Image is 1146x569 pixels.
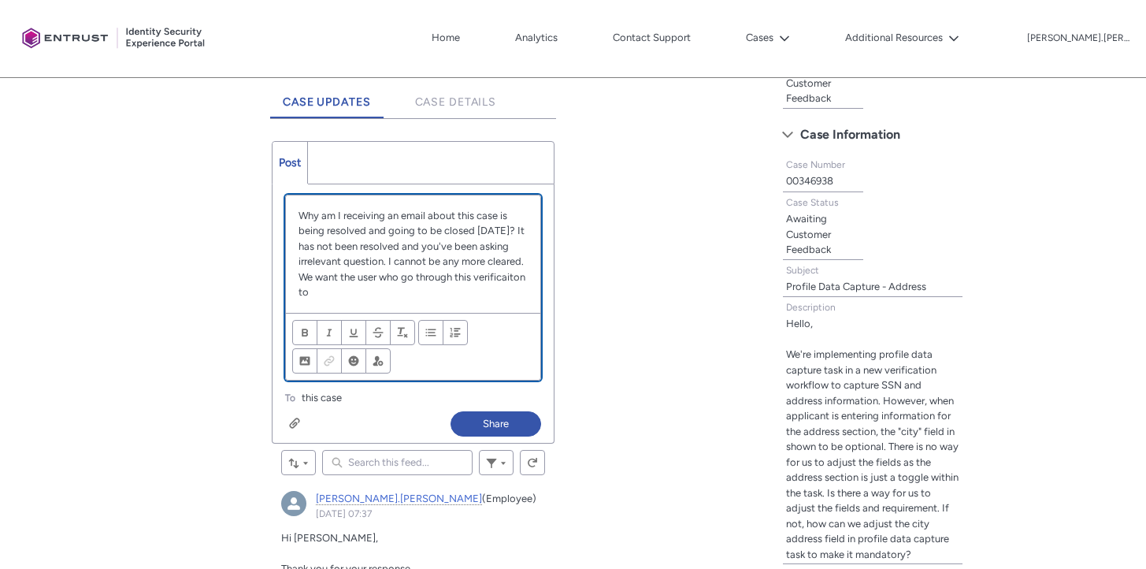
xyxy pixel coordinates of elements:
button: Bold [292,320,317,345]
a: Case Details [402,75,510,118]
lightning-formatted-text: Hello, We're implementing profile data capture task in a new verification workflow to capture SSN... [786,318,959,560]
button: Underline [341,320,366,345]
span: Case Updates [283,95,371,109]
button: Strikethrough [365,320,391,345]
a: Home [428,26,464,50]
span: Subject [786,265,819,276]
lightning-formatted-text: 00346938 [786,175,833,187]
span: Case Status [786,197,839,208]
lightning-formatted-text: Awaiting Customer Feedback [786,213,831,255]
ul: Format text [292,320,415,345]
button: Remove Formatting [390,320,415,345]
button: User Profile hank.hsu [1026,29,1130,45]
lightning-formatted-text: Profile Data Capture - Address [786,281,926,292]
div: Chatter Publisher [272,141,554,444]
span: Hi [PERSON_NAME], [281,532,378,544]
button: Additional Resources [841,26,963,50]
input: Search this feed... [322,450,473,475]
span: Post [279,156,301,169]
lightning-formatted-text: Awaiting Customer Feedback [786,61,831,104]
a: [PERSON_NAME].[PERSON_NAME] [316,493,482,505]
p: Why am I receiving an email about this case is being resolved and going to be closed [DATE]? It h... [299,208,528,300]
a: Case Updates [270,75,384,118]
button: Insert Emoji [341,348,366,374]
a: [DATE] 07:37 [316,508,372,519]
a: Post [273,142,308,184]
button: Image [292,348,317,374]
span: Case Number [786,159,845,170]
button: Share [451,411,541,437]
button: Italic [317,320,342,345]
button: Bulleted List [418,320,443,345]
ul: Insert content [292,348,391,374]
button: @Mention people and groups [365,348,391,374]
span: this case [302,390,342,406]
span: Case Details [415,95,497,109]
img: External User - himanshu.rawat (null) [281,491,306,516]
button: Refresh this feed [520,450,545,475]
a: Analytics, opens in new tab [511,26,562,50]
a: Contact Support [609,26,695,50]
span: Description [786,302,836,313]
span: Case Information [800,123,900,147]
span: (Employee) [482,493,536,504]
button: Numbered List [443,320,468,345]
button: Case Information [774,122,971,147]
span: To [285,392,295,404]
p: [PERSON_NAME].[PERSON_NAME] [1027,33,1129,44]
button: Cases [742,26,794,50]
div: himanshu.rawat [281,491,306,516]
button: Link [317,348,342,374]
ul: Align text [418,320,468,345]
